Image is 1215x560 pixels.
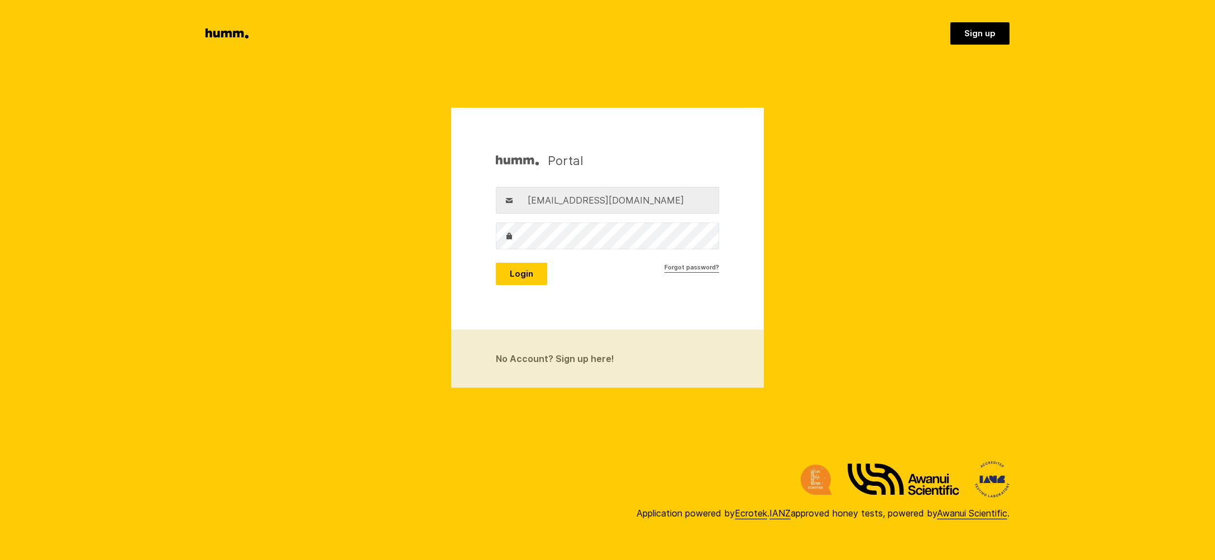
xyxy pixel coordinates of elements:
[496,152,539,169] img: Humm
[637,506,1010,520] div: Application powered by . approved honey tests, powered by .
[801,465,832,495] img: Ecrotek
[937,508,1007,519] a: Awanui Scientific
[735,508,767,519] a: Ecrotek
[451,330,764,388] a: No Account? Sign up here!
[848,464,959,495] img: Awanui Scientific
[950,22,1010,45] a: Sign up
[769,508,791,519] a: IANZ
[975,461,1010,498] img: International Accreditation New Zealand
[664,263,719,273] a: Forgot password?
[496,152,583,169] h1: Portal
[496,263,547,285] button: Login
